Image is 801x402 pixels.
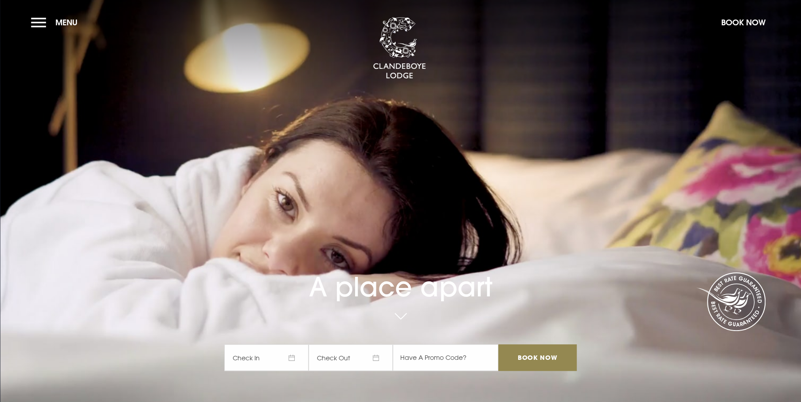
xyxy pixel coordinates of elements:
[373,17,426,79] img: Clandeboye Lodge
[55,17,78,28] span: Menu
[498,344,576,371] input: Book Now
[393,344,498,371] input: Have A Promo Code?
[224,247,576,303] h1: A place apart
[717,13,770,32] button: Book Now
[224,344,309,371] span: Check In
[309,344,393,371] span: Check Out
[31,13,82,32] button: Menu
